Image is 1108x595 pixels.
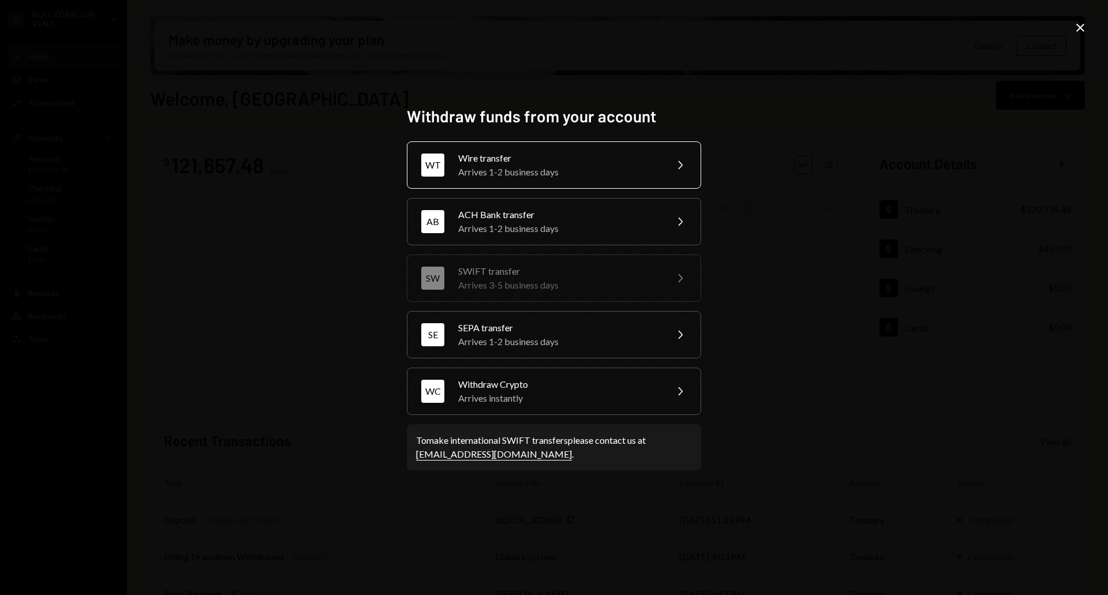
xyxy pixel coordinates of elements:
div: SWIFT transfer [458,264,659,278]
div: Arrives 1-2 business days [458,165,659,179]
div: Withdraw Crypto [458,377,659,391]
div: AB [421,210,444,233]
div: Wire transfer [458,151,659,165]
a: [EMAIL_ADDRESS][DOMAIN_NAME] [416,448,572,461]
button: WTWire transferArrives 1-2 business days [407,141,701,189]
h2: Withdraw funds from your account [407,105,701,128]
div: To make international SWIFT transfers please contact us at . [416,433,692,461]
div: WC [421,380,444,403]
div: SE [421,323,444,346]
div: SW [421,267,444,290]
div: Arrives 1-2 business days [458,222,659,235]
button: SWSWIFT transferArrives 3-5 business days [407,255,701,302]
button: WCWithdraw CryptoArrives instantly [407,368,701,415]
button: SESEPA transferArrives 1-2 business days [407,311,701,358]
div: Arrives 3-5 business days [458,278,659,292]
div: WT [421,154,444,177]
div: SEPA transfer [458,321,659,335]
div: ACH Bank transfer [458,208,659,222]
div: Arrives instantly [458,391,659,405]
button: ABACH Bank transferArrives 1-2 business days [407,198,701,245]
div: Arrives 1-2 business days [458,335,659,349]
